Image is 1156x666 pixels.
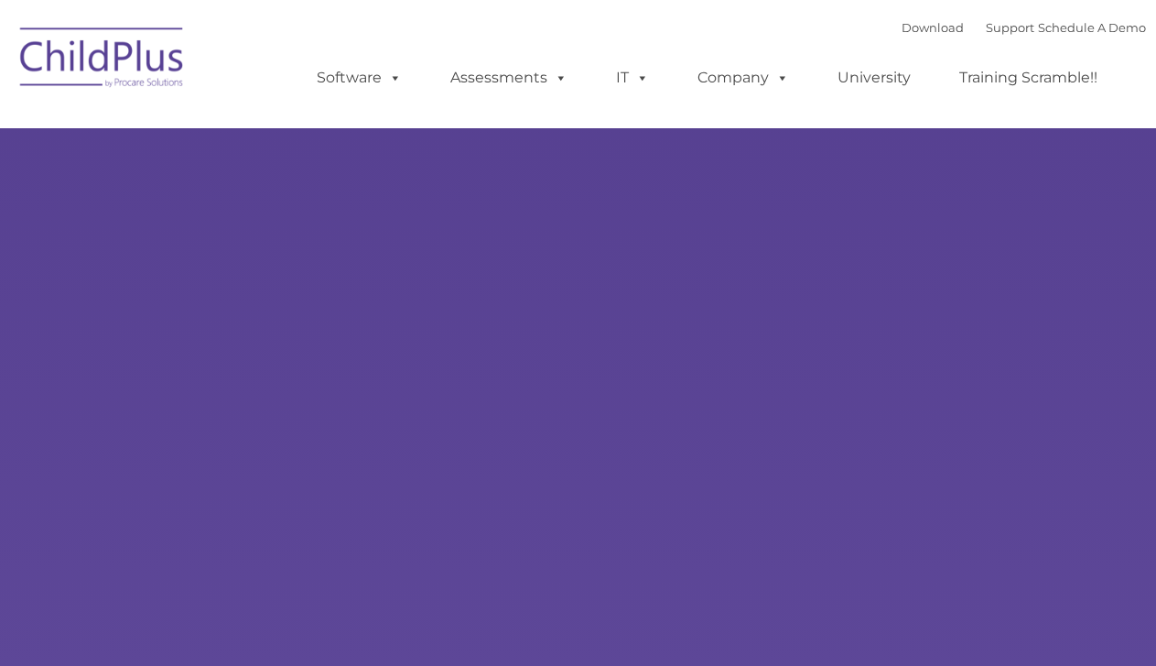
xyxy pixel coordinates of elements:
[679,60,807,96] a: Company
[986,20,1034,35] a: Support
[902,20,964,35] a: Download
[902,20,1146,35] font: |
[598,60,667,96] a: IT
[432,60,586,96] a: Assessments
[819,60,929,96] a: University
[298,60,420,96] a: Software
[1038,20,1146,35] a: Schedule A Demo
[941,60,1116,96] a: Training Scramble!!
[11,15,194,106] img: ChildPlus by Procare Solutions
